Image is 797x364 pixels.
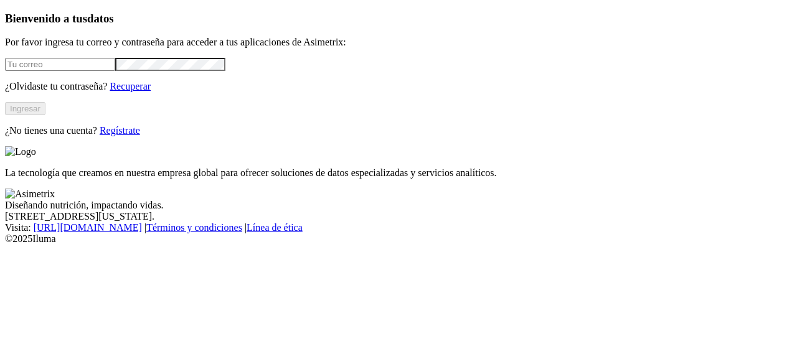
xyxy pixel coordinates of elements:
div: Visita : | | [5,222,792,233]
a: Términos y condiciones [146,222,242,233]
a: Recuperar [110,81,151,91]
div: Diseñando nutrición, impactando vidas. [5,200,792,211]
p: ¿No tienes una cuenta? [5,125,792,136]
button: Ingresar [5,102,45,115]
img: Logo [5,146,36,157]
p: La tecnología que creamos en nuestra empresa global para ofrecer soluciones de datos especializad... [5,167,792,179]
div: [STREET_ADDRESS][US_STATE]. [5,211,792,222]
a: [URL][DOMAIN_NAME] [34,222,142,233]
img: Asimetrix [5,189,55,200]
p: Por favor ingresa tu correo y contraseña para acceder a tus aplicaciones de Asimetrix: [5,37,792,48]
input: Tu correo [5,58,115,71]
span: datos [87,12,114,25]
div: © 2025 Iluma [5,233,792,245]
h3: Bienvenido a tus [5,12,792,26]
p: ¿Olvidaste tu contraseña? [5,81,792,92]
a: Regístrate [100,125,140,136]
a: Línea de ética [247,222,303,233]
